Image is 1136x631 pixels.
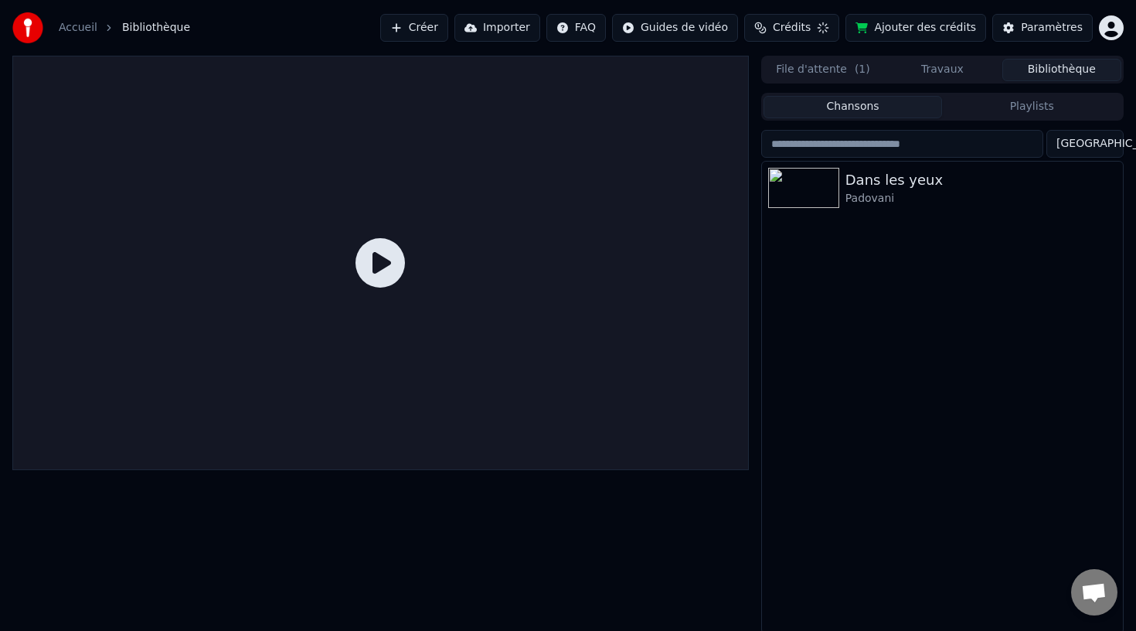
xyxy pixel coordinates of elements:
[764,59,883,81] button: File d'attente
[845,14,986,42] button: Ajouter des crédits
[992,14,1093,42] button: Paramètres
[845,191,1117,206] div: Padovani
[454,14,540,42] button: Importer
[612,14,738,42] button: Guides de vidéo
[744,14,839,42] button: Crédits
[942,96,1121,118] button: Playlists
[1021,20,1083,36] div: Paramètres
[845,169,1117,191] div: Dans les yeux
[1071,569,1117,616] a: Ouvrir le chat
[883,59,1002,81] button: Travaux
[380,14,448,42] button: Créer
[12,12,43,43] img: youka
[122,20,190,36] span: Bibliothèque
[59,20,190,36] nav: breadcrumb
[773,20,811,36] span: Crédits
[59,20,97,36] a: Accueil
[546,14,606,42] button: FAQ
[1002,59,1121,81] button: Bibliothèque
[855,62,870,77] span: ( 1 )
[764,96,943,118] button: Chansons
